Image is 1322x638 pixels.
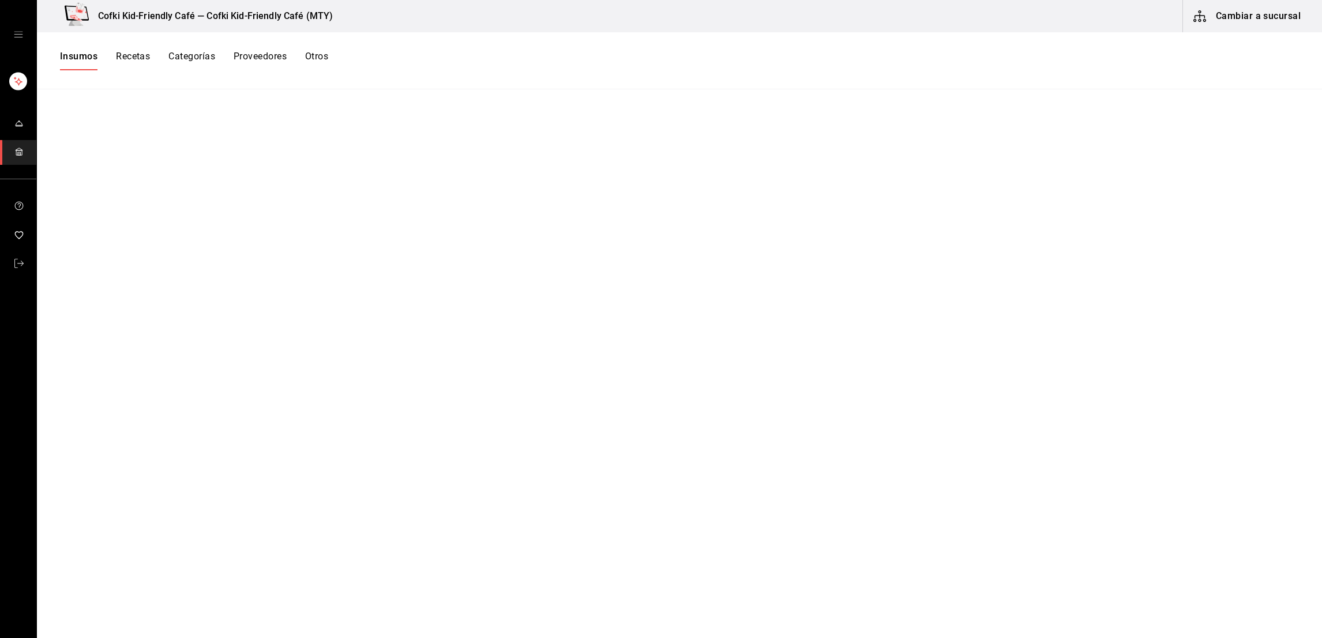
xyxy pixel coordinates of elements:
[234,51,287,70] button: Proveedores
[60,51,328,70] div: navigation tabs
[305,51,328,70] button: Otros
[14,30,23,39] button: open drawer
[60,51,97,70] button: Insumos
[168,51,215,70] button: Categorías
[89,9,333,23] h3: Cofki Kid-Friendly Café — Cofki Kid-Friendly Café (MTY)
[116,51,150,70] button: Recetas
